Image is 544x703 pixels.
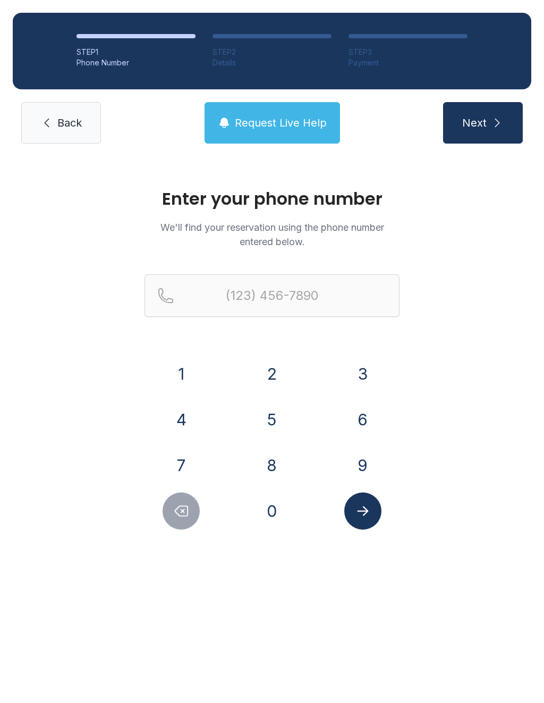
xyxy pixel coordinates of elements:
[344,447,381,484] button: 9
[344,492,381,530] button: Submit lookup form
[348,47,467,57] div: STEP 3
[253,447,291,484] button: 8
[253,492,291,530] button: 0
[344,401,381,438] button: 6
[212,47,331,57] div: STEP 2
[163,401,200,438] button: 4
[76,47,195,57] div: STEP 1
[348,57,467,68] div: Payment
[57,115,82,130] span: Back
[163,447,200,484] button: 7
[344,355,381,392] button: 3
[253,355,291,392] button: 2
[163,355,200,392] button: 1
[163,492,200,530] button: Delete number
[253,401,291,438] button: 5
[144,274,399,317] input: Reservation phone number
[462,115,487,130] span: Next
[235,115,327,130] span: Request Live Help
[144,190,399,207] h1: Enter your phone number
[144,220,399,249] p: We'll find your reservation using the phone number entered below.
[76,57,195,68] div: Phone Number
[212,57,331,68] div: Details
